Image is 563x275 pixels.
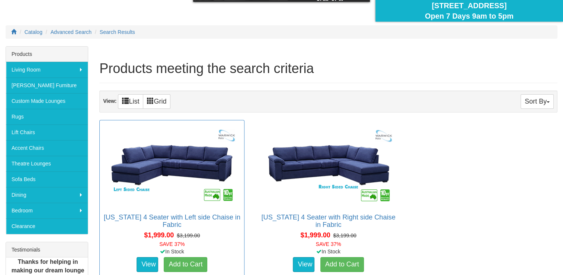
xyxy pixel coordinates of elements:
[6,78,88,93] a: [PERSON_NAME] Furniture
[25,29,42,35] a: Catalog
[254,248,402,255] div: In Stock
[104,214,240,228] a: [US_STATE] 4 Seater with Left side Chaise in Fabric
[137,257,158,272] a: View
[6,187,88,203] a: Dining
[118,94,143,109] a: List
[6,47,88,62] div: Products
[159,241,185,247] font: SAVE 37%
[12,259,84,274] b: Thanks for helping in making our dream lounge
[6,203,88,218] a: Bedroom
[6,62,88,78] a: Living Room
[6,242,88,257] div: Testimonials
[103,98,116,104] strong: View:
[293,257,314,272] a: View
[6,218,88,234] a: Clearance
[6,93,88,109] a: Custom Made Lounges
[51,29,92,35] a: Advanced Search
[144,231,174,239] span: $1,999.00
[105,124,239,206] img: Arizona 4 Seater with Left side Chaise in Fabric
[6,156,88,171] a: Theatre Lounges
[177,233,200,238] del: $3,199.00
[320,257,364,272] a: Add to Cart
[300,231,330,239] span: $1,999.00
[262,124,396,206] img: Arizona 4 Seater with Right side Chaise in Fabric
[6,109,88,124] a: Rugs
[316,241,341,247] font: SAVE 37%
[99,61,557,76] h1: Products meeting the search criteria
[6,171,88,187] a: Sofa Beds
[164,257,207,272] a: Add to Cart
[100,29,135,35] a: Search Results
[98,248,246,255] div: In Stock
[143,94,170,109] a: Grid
[6,140,88,156] a: Accent Chairs
[261,214,395,228] a: [US_STATE] 4 Seater with Right side Chaise in Fabric
[521,94,554,109] button: Sort By
[6,124,88,140] a: Lift Chairs
[333,233,356,238] del: $3,199.00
